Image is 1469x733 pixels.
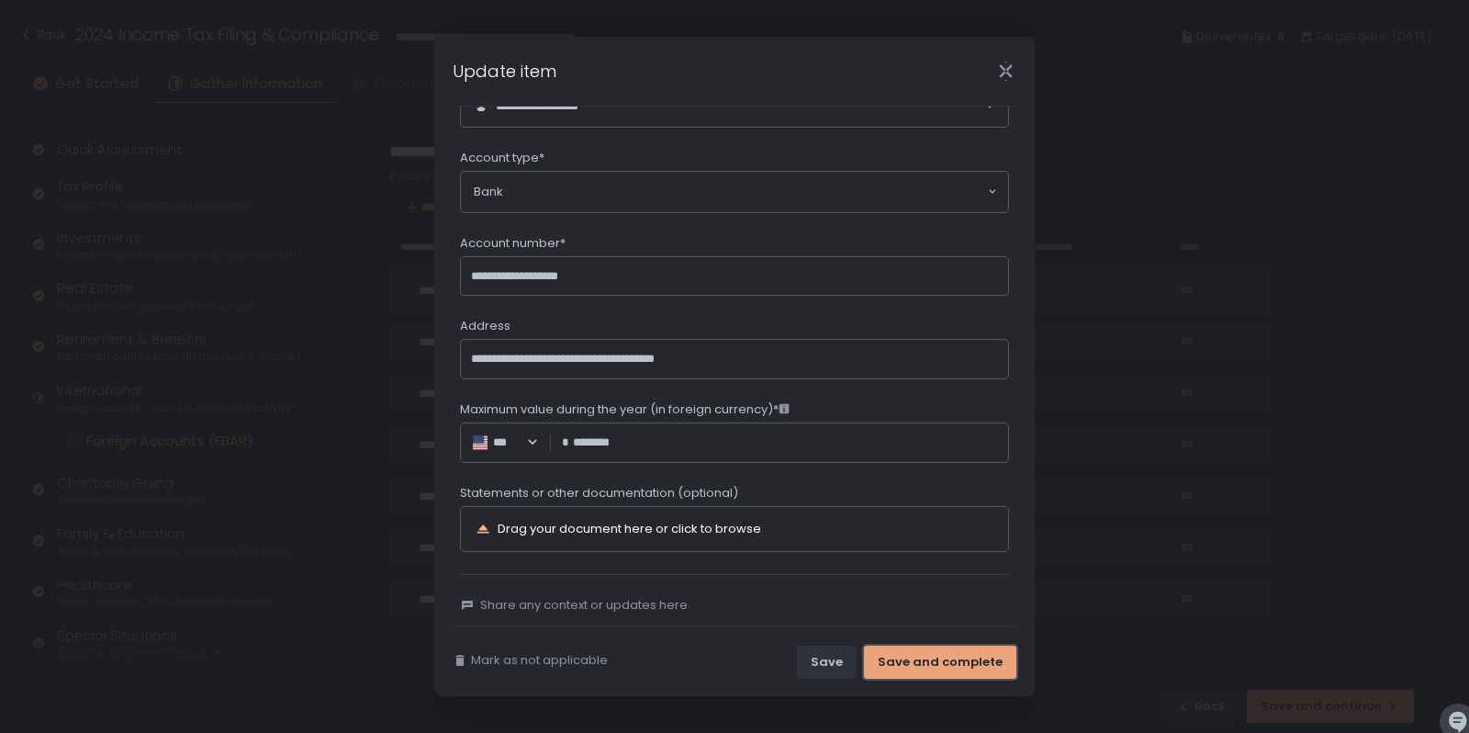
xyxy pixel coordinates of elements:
div: Search for option [461,87,1008,127]
div: Close [976,61,1035,82]
input: Search for option [503,183,986,201]
button: Save [797,646,857,679]
span: Bank [474,183,503,201]
div: Save and complete [878,654,1003,671]
span: Address [460,318,510,334]
span: Share any context or updates here [480,597,688,614]
div: Save [811,654,843,671]
input: Search for option [613,98,983,117]
span: Account number* [460,235,566,252]
h1: Update item [453,59,556,84]
span: Statements or other documentation (optional) [460,485,738,502]
button: Save and complete [864,646,1016,679]
div: Drag your document here or click to browse [498,523,761,535]
button: Mark as not applicable [453,652,608,669]
span: Maximum value during the year (in foreign currency)* [460,401,790,418]
span: Mark as not applicable [471,652,608,669]
input: Search for option [517,434,524,452]
div: Search for option [461,172,1008,212]
span: Account type* [460,150,544,166]
div: Search for option [471,434,539,452]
